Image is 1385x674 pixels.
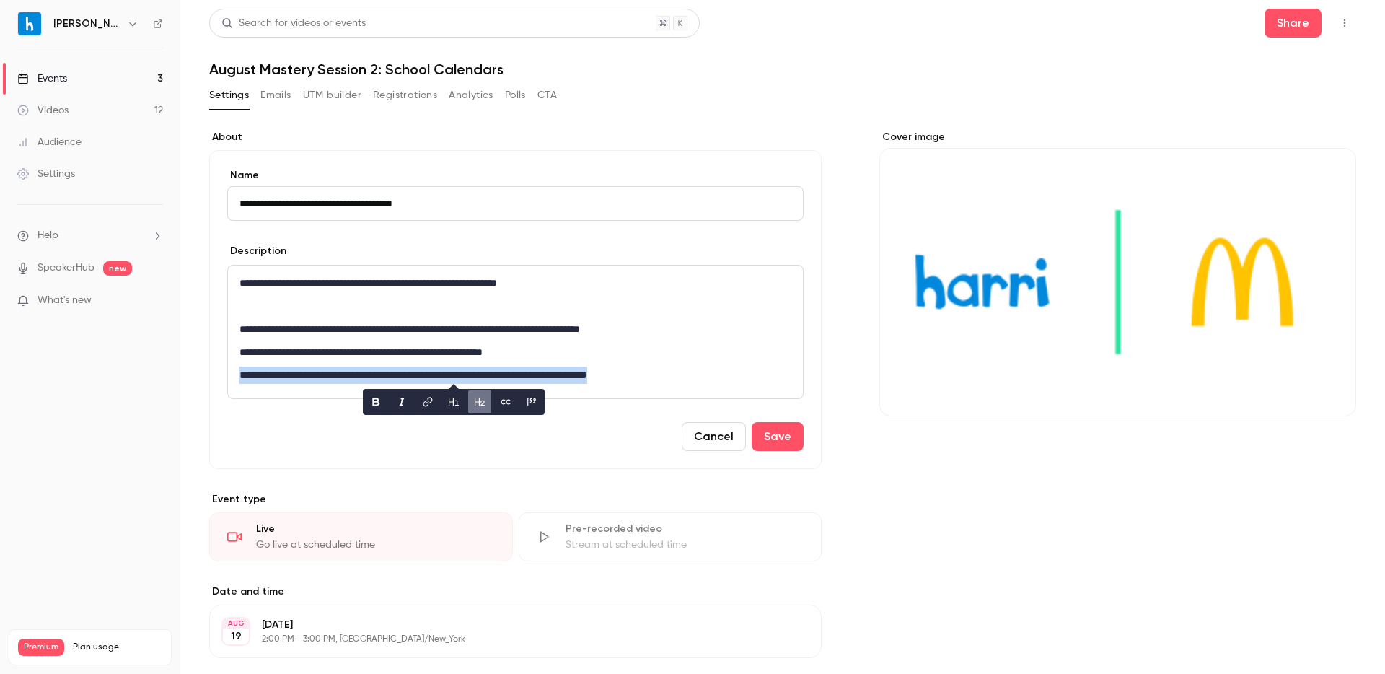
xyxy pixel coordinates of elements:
div: Pre-recorded videoStream at scheduled time [519,512,822,561]
button: blockquote [520,390,543,413]
button: Polls [505,84,526,107]
span: Help [38,228,58,243]
div: Pre-recorded video [566,522,804,536]
h1: August Mastery Session 2: School Calendars [209,61,1356,78]
div: Events [17,71,67,86]
label: About [209,130,822,144]
button: Analytics [449,84,493,107]
button: Settings [209,84,249,107]
iframe: Noticeable Trigger [146,294,163,307]
button: CTA [537,84,557,107]
span: new [103,261,132,276]
img: Harri [18,12,41,35]
button: Save [752,422,804,451]
a: SpeakerHub [38,261,94,276]
section: description [227,265,804,399]
button: Share [1265,9,1322,38]
div: AUG [223,618,249,629]
label: Name [227,168,804,183]
p: 2:00 PM - 3:00 PM, [GEOGRAPHIC_DATA]/New_York [262,634,745,645]
button: Cancel [682,422,746,451]
button: Registrations [373,84,437,107]
button: italic [390,390,413,413]
label: Cover image [879,130,1356,144]
li: help-dropdown-opener [17,228,163,243]
span: What's new [38,293,92,308]
button: Emails [260,84,291,107]
button: bold [364,390,387,413]
span: Plan usage [73,642,162,653]
div: Go live at scheduled time [256,538,495,552]
div: Settings [17,167,75,181]
div: Audience [17,135,82,149]
button: UTM builder [303,84,361,107]
div: Stream at scheduled time [566,538,804,552]
label: Description [227,244,286,258]
div: Live [256,522,495,536]
div: LiveGo live at scheduled time [209,512,513,561]
button: link [416,390,439,413]
div: editor [228,266,803,398]
span: Premium [18,639,64,656]
p: [DATE] [262,618,745,632]
h6: [PERSON_NAME] [53,17,121,31]
p: Event type [209,492,822,507]
label: Date and time [209,585,822,599]
div: Search for videos or events [221,16,366,31]
div: Videos [17,103,69,118]
p: 19 [231,629,242,644]
section: Cover image [879,130,1356,416]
